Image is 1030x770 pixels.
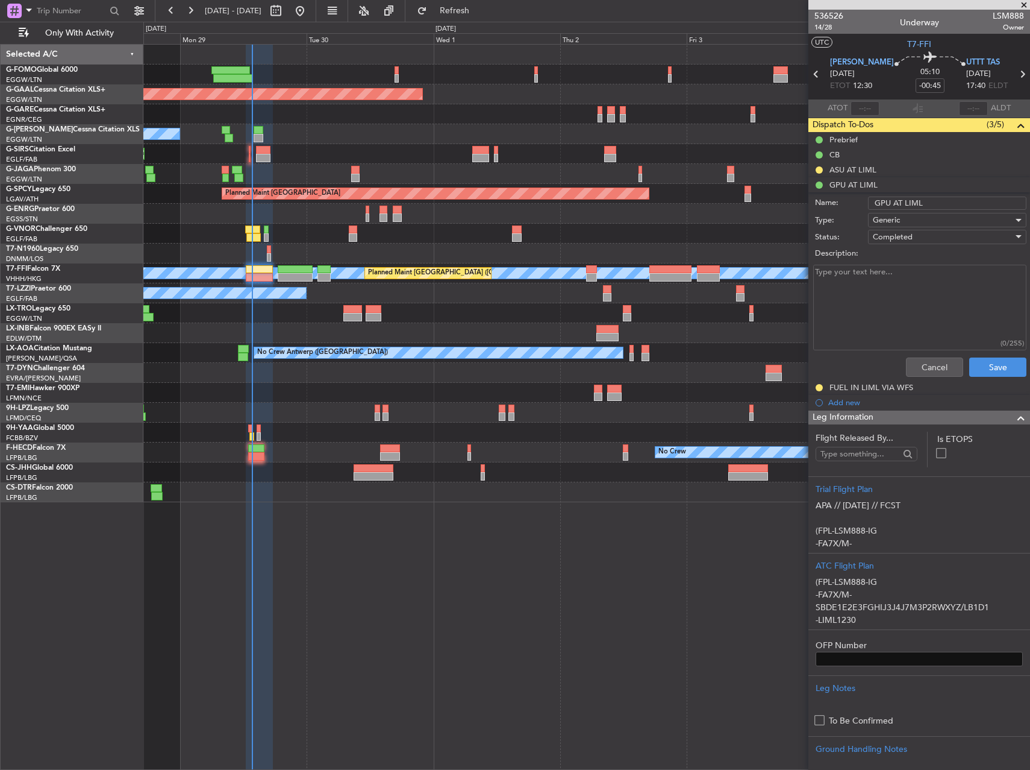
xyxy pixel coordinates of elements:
span: Only With Activity [31,29,127,37]
a: LFMN/NCE [6,394,42,403]
span: 9H-YAA [6,424,33,432]
a: CS-JHHGlobal 6000 [6,464,73,472]
div: Wed 1 [434,33,560,44]
a: LX-AOACitation Mustang [6,345,92,352]
a: T7-EMIHawker 900XP [6,385,80,392]
label: To Be Confirmed [829,715,893,727]
a: LFPB/LBG [6,453,37,462]
span: LSM888 [993,10,1024,22]
span: [DATE] [830,68,855,80]
a: FCBB/BZV [6,434,38,443]
span: LX-INB [6,325,30,332]
a: G-SPCYLegacy 650 [6,186,70,193]
span: T7-FFI [907,38,931,51]
button: Refresh [411,1,484,21]
span: Refresh [429,7,480,15]
a: EGGW/LTN [6,135,42,144]
div: No Crew Antwerp ([GEOGRAPHIC_DATA]) [257,344,388,362]
a: EGGW/LTN [6,75,42,84]
p: -FA7X/M-SBDE1E2E3FGHIJ3J4J7M3P2RWXYZ/LB1D1 [816,537,1023,563]
input: Type something... [820,445,899,463]
span: G-[PERSON_NAME] [6,126,73,133]
a: 9H-LPZLegacy 500 [6,405,69,412]
span: LX-TRO [6,305,32,312]
a: G-JAGAPhenom 300 [6,166,76,173]
a: LX-TROLegacy 650 [6,305,70,312]
span: G-ENRG [6,206,34,213]
a: EGGW/LTN [6,314,42,323]
div: ATC Flight Plan [816,560,1023,572]
span: Dispatch To-Dos [813,118,873,132]
span: 14/28 [814,22,843,33]
a: 9H-YAAGlobal 5000 [6,424,74,432]
a: LGAV/ATH [6,195,39,204]
a: LFPB/LBG [6,493,37,502]
div: [DATE] [435,24,456,34]
span: F-HECD [6,444,33,452]
span: Leg Information [813,411,873,424]
div: Tue 30 [307,33,433,44]
span: T7-DYN [6,365,33,372]
span: 9H-LPZ [6,405,30,412]
a: EGSS/STN [6,215,38,224]
span: [DATE] [966,68,991,80]
button: UTC [811,37,832,48]
span: G-GAAL [6,86,34,93]
a: T7-FFIFalcon 7X [6,265,60,273]
a: T7-DYNChallenger 604 [6,365,85,372]
div: ASU AT LIML [829,165,876,175]
span: CS-JHH [6,464,32,472]
button: Only With Activity [13,24,131,43]
a: T7-LZZIPraetor 600 [6,285,71,292]
span: 05:10 [920,66,940,78]
a: LFMD/CEQ [6,414,41,423]
a: EGLF/FAB [6,235,37,244]
p: APA // [DATE] // FCST [816,499,1023,512]
a: EVRA/[PERSON_NAME] [6,374,81,383]
div: Mon 29 [180,33,307,44]
div: Underway [900,16,939,29]
span: Completed [873,232,913,242]
label: OFP Number [816,639,1023,652]
div: CB [829,150,840,160]
a: G-GARECessna Citation XLS+ [6,106,105,113]
div: (FPL-LSM888-IG -FA7X/M-SBDE1E2E3FGHIJ3J4J7M3P2RWXYZ/LB1D1 -LIML1230 -N0489F360 NESTI6A NESTI DCT ... [816,572,1023,623]
span: G-JAGA [6,166,34,173]
div: Planned Maint [GEOGRAPHIC_DATA] [225,185,340,203]
button: Save [969,358,1026,377]
div: Thu 2 [560,33,687,44]
input: --:-- [851,101,879,116]
a: DNMM/LOS [6,254,43,264]
a: LFPB/LBG [6,473,37,482]
a: G-FOMOGlobal 6000 [6,66,78,74]
span: [DATE] - [DATE] [205,5,261,16]
a: EGNR/CEG [6,115,42,124]
div: FUEL IN LIML VIA WFS [829,382,913,393]
a: [PERSON_NAME]/QSA [6,354,77,363]
div: Fri 3 [687,33,813,44]
button: Cancel [906,358,963,377]
span: G-SPCY [6,186,32,193]
label: Name: [815,197,868,209]
a: EGLF/FAB [6,294,37,303]
label: Status: [815,232,868,244]
span: G-VNOR [6,226,36,233]
span: ALDT [991,103,1011,115]
div: Ground Handling Notes [816,743,1023,756]
span: T7-LZZI [6,285,31,292]
span: T7-EMI [6,385,30,392]
span: (3/5) [987,118,1004,131]
a: EGGW/LTN [6,175,42,184]
label: Is ETOPS [937,433,1023,446]
div: Leg Notes [816,682,1023,695]
div: No Crew [658,443,686,461]
a: CS-DTRFalcon 2000 [6,484,73,491]
div: Prebrief [829,134,858,145]
span: T7-FFI [6,265,27,273]
span: Generic [873,215,900,226]
span: ATOT [828,103,847,115]
span: LX-AOA [6,345,34,352]
a: G-[PERSON_NAME]Cessna Citation XLS [6,126,140,133]
a: EDLW/DTM [6,334,42,343]
div: Trial Flight Plan [816,483,1023,496]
